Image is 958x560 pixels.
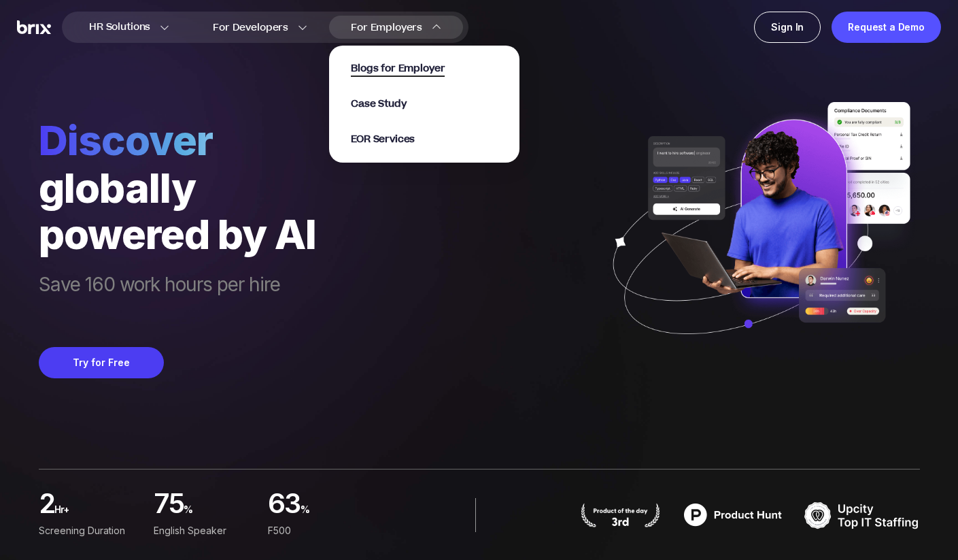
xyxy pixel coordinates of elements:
span: HR Solutions [89,16,150,38]
img: product hunt badge [579,503,662,527]
a: Blogs for Employer [351,61,445,76]
span: 63 [268,491,301,521]
span: Blogs for Employer [351,61,445,77]
a: EOR Services [351,131,415,146]
span: % [301,499,372,528]
div: globally [39,165,316,211]
span: For Employers [351,20,422,35]
a: Sign In [754,12,821,43]
img: TOP IT STAFFING [804,498,920,532]
img: Brix Logo [17,20,51,35]
a: Request a Demo [832,12,941,43]
span: 2 [39,491,54,521]
span: % [184,499,257,528]
a: Case Study [351,96,407,111]
span: EOR Services [351,132,415,146]
div: Screening duration [39,523,143,538]
div: powered by AI [39,211,316,257]
span: hr+ [54,499,142,528]
div: English Speaker [153,523,257,538]
button: Try for Free [39,347,164,378]
div: F500 [268,523,372,538]
span: Case Study [351,97,407,111]
span: Save 160 work hours per hire [39,274,316,320]
img: ai generate [596,102,920,363]
img: product hunt badge [675,498,791,532]
span: Discover [39,116,316,165]
span: 75 [153,491,184,521]
span: For Developers [213,20,288,35]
